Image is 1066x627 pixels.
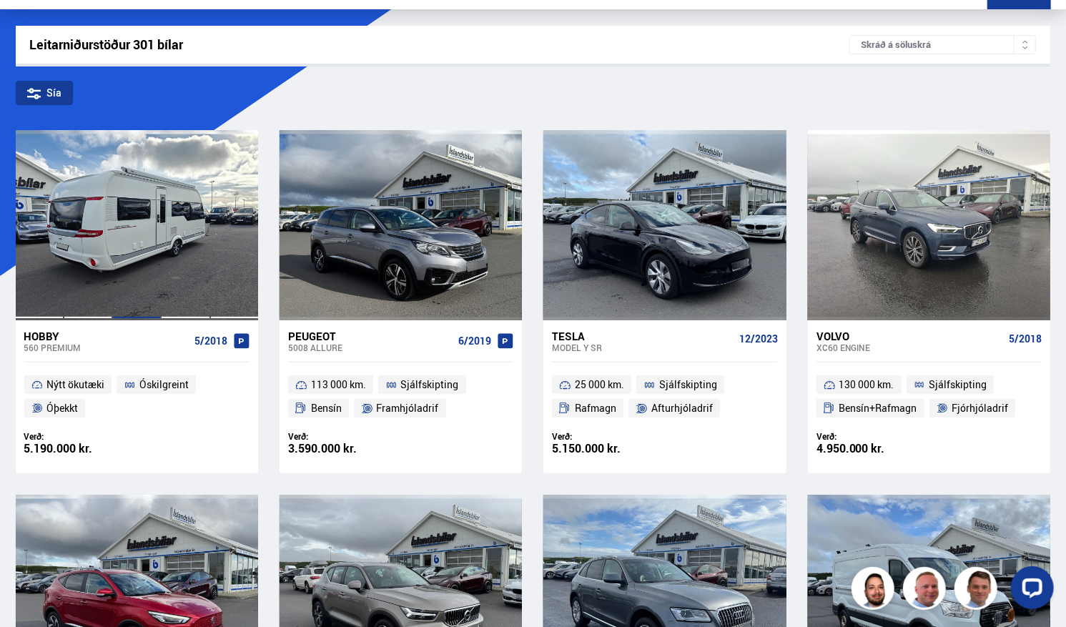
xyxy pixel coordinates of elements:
[1000,561,1060,621] iframe: LiveChat chat widget
[849,35,1036,54] div: Skráð á söluskrá
[543,320,786,473] a: Tesla Model Y SR 12/2023 25 000 km. Sjálfskipting Rafmagn Afturhjóladrif Verð: 5.150.000 kr.
[311,400,342,417] span: Bensín
[952,400,1008,417] span: Fjórhjóladrif
[194,335,227,347] span: 5/2018
[1009,333,1042,345] span: 5/2018
[24,431,137,442] div: Verð:
[377,400,439,417] span: Framhjóladrif
[280,320,522,473] a: Peugeot 5008 ALLURE 6/2019 113 000 km. Sjálfskipting Bensín Framhjóladrif Verð: 3.590.000 kr.
[401,376,459,393] span: Sjálfskipting
[957,569,1000,612] img: FbJEzSuNWCJXmdc-.webp
[839,400,917,417] span: Bensín+Rafmagn
[575,400,616,417] span: Rafmagn
[311,376,366,393] span: 113 000 km.
[16,81,73,105] div: Sía
[552,431,665,442] div: Verð:
[288,431,401,442] div: Verð:
[46,400,78,417] span: Óþekkt
[816,443,929,455] div: 4.950.000 kr.
[905,569,948,612] img: siFngHWaQ9KaOqBr.png
[288,342,453,352] div: 5008 ALLURE
[16,320,258,473] a: Hobby 560 PREMIUM 5/2018 Nýtt ökutæki Óskilgreint Óþekkt Verð: 5.190.000 kr.
[24,342,189,352] div: 560 PREMIUM
[816,342,1003,352] div: XC60 ENGINE
[575,376,624,393] span: 25 000 km.
[139,376,189,393] span: Óskilgreint
[854,569,897,612] img: nhp88E3Fdnt1Opn2.png
[839,376,894,393] span: 130 000 km.
[552,342,733,352] div: Model Y SR
[288,443,401,455] div: 3.590.000 kr.
[24,330,189,342] div: Hobby
[552,443,665,455] div: 5.150.000 kr.
[24,443,137,455] div: 5.190.000 kr.
[929,376,987,393] span: Sjálfskipting
[816,330,1003,342] div: Volvo
[816,431,929,442] div: Verð:
[651,400,713,417] span: Afturhjóladrif
[739,333,778,345] span: 12/2023
[659,376,717,393] span: Sjálfskipting
[46,376,104,393] span: Nýtt ökutæki
[288,330,453,342] div: Peugeot
[30,37,850,52] div: Leitarniðurstöður 301 bílar
[458,335,491,347] span: 6/2019
[552,330,733,342] div: Tesla
[808,320,1050,473] a: Volvo XC60 ENGINE 5/2018 130 000 km. Sjálfskipting Bensín+Rafmagn Fjórhjóladrif Verð: 4.950.000 kr.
